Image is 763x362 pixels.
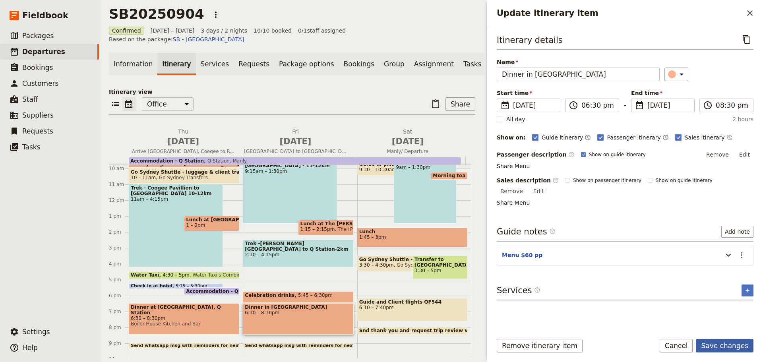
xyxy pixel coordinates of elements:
div: Morning tea at [GEOGRAPHIC_DATA] [431,172,468,180]
button: Fri [DATE][GEOGRAPHIC_DATA] to [GEOGRAPHIC_DATA] via the Historic [GEOGRAPHIC_DATA] [241,128,353,157]
a: Itinerary [157,53,196,75]
span: Packages [22,32,54,40]
span: ​ [500,101,510,110]
span: ​ [568,151,575,158]
a: Group [379,53,409,75]
div: Go Sydney Shuttle - luggage & client transfer10 – 11amGo Sydney Transfers [129,168,239,184]
button: Edit [736,149,753,161]
div: Go Sydney Shuttle - Luggage collect & Transfer from [GEOGRAPHIC_DATA]3:30 – 4:30pmGo Sydney Trans... [357,256,451,271]
button: Cancel [660,339,693,352]
span: Show on guide itinerary [656,177,713,184]
span: Dinner at [GEOGRAPHIC_DATA], Q Station [131,304,237,316]
span: 11am – 4:15pm [131,196,221,202]
input: ​ [581,101,614,110]
span: Lunch at The [PERSON_NAME] [PERSON_NAME][GEOGRAPHIC_DATA] [300,221,351,226]
label: Passenger description [497,151,575,159]
span: 9am – 1:30pm [396,165,455,170]
h2: Sat [356,128,459,147]
a: Bookings [339,53,379,75]
input: ​ [716,101,748,110]
span: ​ [534,287,540,296]
div: 8 pm [109,324,129,331]
span: Water Taxi [131,272,163,278]
h2: Thu [132,128,234,147]
div: 3 pm [109,245,129,251]
div: Trek -[PERSON_NAME][GEOGRAPHIC_DATA] to Q Station-2km2:30 – 4:15pm [243,240,353,267]
span: 9:30 – 10:30am [359,167,397,172]
button: Time not shown on sales itinerary [726,133,733,142]
span: End time [631,89,695,97]
div: Check in at hotel5:15 – 5:30pm [129,283,223,289]
span: Help [22,344,38,352]
div: Guide and Client flights QF5446:10 – 7:40pm [357,298,468,321]
button: Thu [DATE]Arrive [GEOGRAPHIC_DATA], Coogee to Rose Bay Coastal Trek [129,128,241,157]
div: Lunch1:45 – 3pm [357,228,468,247]
div: ​ [669,70,686,79]
h3: Services [497,285,540,296]
span: 0 / 1 staff assigned [298,27,346,35]
button: List view [109,97,122,111]
span: Send whatsapp msg with reminders for next day [131,343,254,348]
span: 4:30 – 5pm [163,272,190,278]
button: Actions [209,8,223,21]
div: 1 pm [109,213,129,219]
span: ​ [569,101,578,110]
div: 2 pm [109,229,129,235]
span: ​ [552,177,559,184]
a: Information [109,53,157,75]
div: Show on: [497,134,526,141]
a: Services [196,53,234,75]
span: Settings [22,328,50,336]
span: Water Taxi's Combined [190,272,247,278]
span: 9:15am – 1:30pm [245,168,335,174]
div: 6 pm [109,292,129,299]
div: 11 am [109,181,129,188]
div: Dinner in [GEOGRAPHIC_DATA]6:30 – 8:30pm [243,303,353,335]
span: ​ [635,101,644,110]
h1: SB20250904 [109,6,204,22]
span: Show on guide itinerary [589,151,646,158]
span: [DATE] – [DATE] [151,27,195,35]
span: ​ [549,228,556,238]
span: 6:10 – 7:40pm [359,305,466,310]
a: Tasks [459,53,486,75]
span: All day [506,115,525,123]
span: Q Station, Manly [204,158,247,164]
span: ​ [534,287,540,293]
span: Based on the package: [109,35,244,43]
button: Time shown on passenger itinerary [662,133,669,142]
a: SB - [GEOGRAPHIC_DATA] [173,36,244,43]
h3: Itinerary details [497,34,563,46]
p: Share Menu [497,162,753,170]
span: 1:45 – 3pm [359,234,466,240]
span: ​ [703,101,713,110]
p: Share Menu [497,199,753,207]
button: Remove itinerary item [497,339,583,352]
span: [DATE] [647,101,689,110]
span: Transfer to [GEOGRAPHIC_DATA] [414,257,466,268]
div: Accommodation - Q Station [184,287,239,295]
button: Add note [721,226,753,238]
button: Menu $60 pp [502,251,542,259]
button: Paste itinerary item [429,97,442,111]
span: Go Sydney Shuttle - luggage & client transfer [131,169,237,175]
span: 3 days / 2 nights [201,27,247,35]
span: Customers [22,79,58,87]
span: Guide itinerary [542,134,583,141]
button: Calendar view [122,97,136,111]
h2: Update itinerary item [497,7,743,19]
button: Sat [DATE]Manly/ Departure [353,128,465,157]
div: Send whatsapp msg with reminders for next day [243,343,353,348]
button: Close drawer [743,6,757,20]
button: Actions [735,248,748,262]
button: Remove [703,149,732,161]
div: Accommodation - Q StationQ Station, Manly [129,157,466,165]
div: 4 pm [109,261,129,267]
div: Guide to pick up fruit and snacks at Coles on [GEOGRAPHIC_DATA].9:30 – 10:30am [357,160,420,176]
h3: Guide notes [497,226,556,238]
h2: Fri [244,128,347,147]
span: Celebration drinks [245,292,298,298]
span: Accommodation - Q Station [186,288,263,294]
span: Departures [22,48,65,56]
span: Dinner in [GEOGRAPHIC_DATA] [245,304,351,310]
